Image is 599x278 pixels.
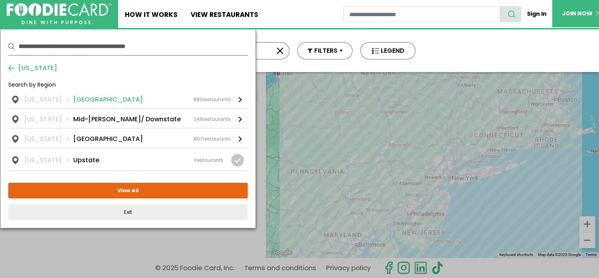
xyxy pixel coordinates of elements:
[73,156,99,165] li: Upstate
[8,204,248,220] button: Exit
[8,109,248,128] a: [US_STATE] Mid-[PERSON_NAME]/ Downstate 249restaurants
[8,128,248,148] a: [US_STATE] [GEOGRAPHIC_DATA] 867restaurants
[194,135,203,142] span: 867
[297,42,352,59] button: FILTERS
[24,115,73,124] li: [US_STATE]
[8,183,248,198] button: View All
[194,135,231,143] div: restaurants
[8,63,57,73] button: [US_STATE]
[8,81,248,95] div: Search by Region
[7,3,111,24] img: FoodieCard; Eat, Drink, Save, Donate
[73,134,143,144] li: [GEOGRAPHIC_DATA]
[194,157,223,164] div: restaurants
[14,63,57,73] span: [US_STATE]
[194,157,195,163] span: 1
[500,6,521,22] button: search
[8,148,248,171] a: [US_STATE] Upstate 1restaurants
[343,6,500,22] input: restaurant search
[194,116,203,122] span: 249
[194,116,231,123] div: restaurants
[73,95,143,104] li: [GEOGRAPHIC_DATA]
[193,96,231,103] div: restaurants
[521,6,552,22] a: Sign In
[24,134,73,144] li: [US_STATE]
[73,115,181,124] li: Mid-[PERSON_NAME]/ Downstate
[193,96,203,103] span: 880
[8,95,248,108] a: [US_STATE] [GEOGRAPHIC_DATA] 880restaurants
[360,42,415,59] button: LEGEND
[24,156,73,165] li: [US_STATE]
[24,95,73,104] li: [US_STATE]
